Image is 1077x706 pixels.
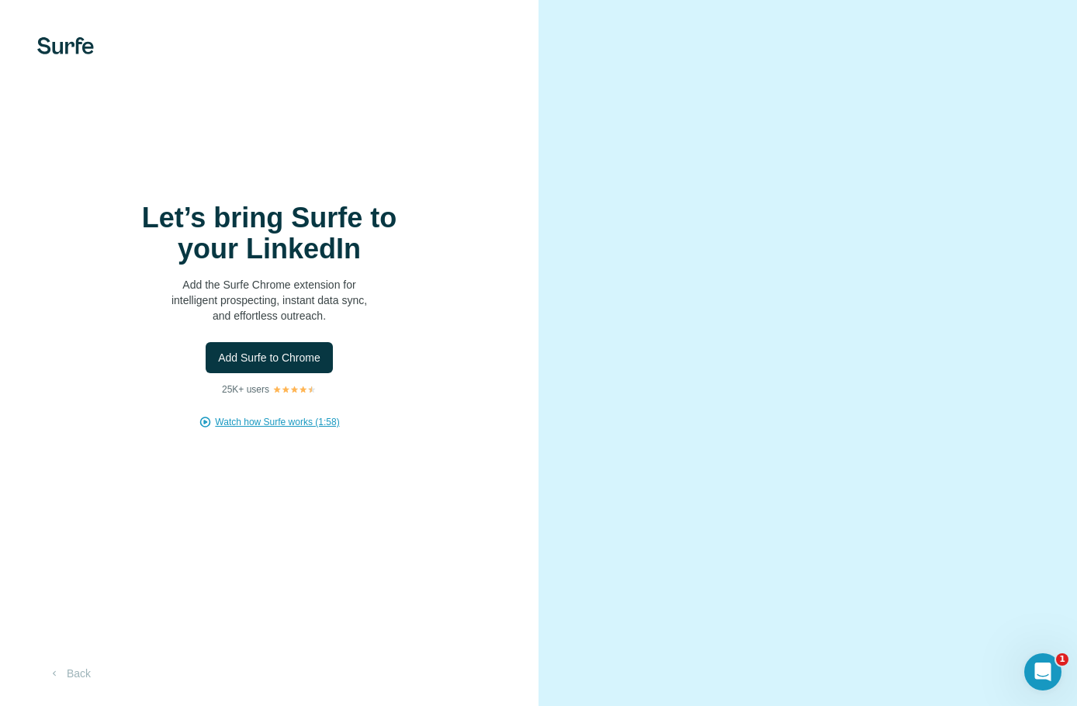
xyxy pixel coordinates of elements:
button: Add Surfe to Chrome [206,342,333,373]
h1: Let’s bring Surfe to your LinkedIn [114,202,424,265]
iframe: Intercom live chat [1024,653,1061,690]
span: Add Surfe to Chrome [218,350,320,365]
p: 25K+ users [222,382,269,396]
img: Rating Stars [272,385,317,394]
img: Surfe's logo [37,37,94,54]
span: 1 [1056,653,1068,666]
p: Add the Surfe Chrome extension for intelligent prospecting, instant data sync, and effortless out... [114,277,424,324]
button: Watch how Surfe works (1:58) [215,415,339,429]
button: Back [37,659,102,687]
